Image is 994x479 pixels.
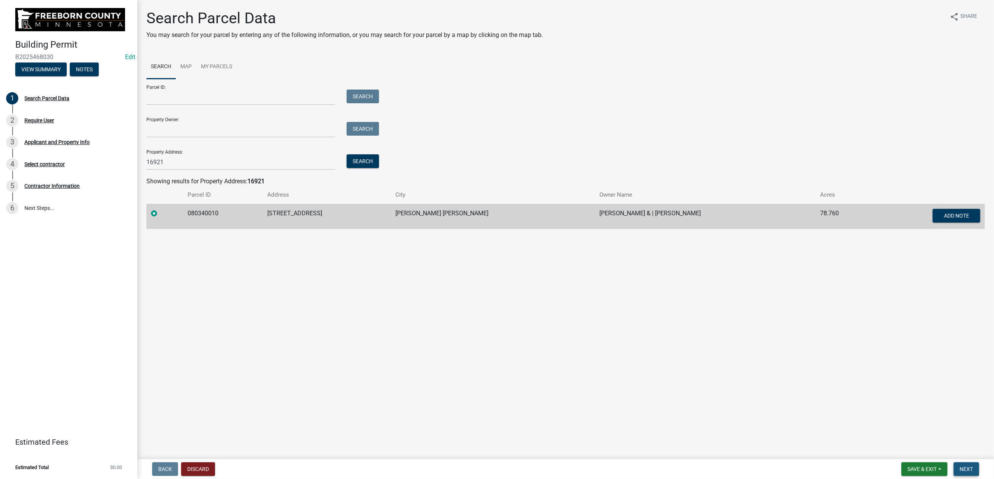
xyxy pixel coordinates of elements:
[146,177,985,186] div: Showing results for Property Address:
[181,462,215,476] button: Discard
[110,465,122,470] span: $0.00
[70,67,99,73] wm-modal-confirm: Notes
[196,55,237,79] a: My Parcels
[24,183,80,189] div: Contractor Information
[954,462,979,476] button: Next
[595,186,816,204] th: Owner Name
[6,114,18,127] div: 2
[125,53,135,61] a: Edit
[15,53,122,61] span: B2025468030
[944,9,983,24] button: shareShare
[263,186,391,204] th: Address
[816,204,872,229] td: 78.760
[6,434,125,450] a: Estimated Fees
[24,96,69,101] div: Search Parcel Data
[24,162,65,167] div: Select contractor
[15,39,131,50] h4: Building Permit
[950,12,959,21] i: share
[24,118,54,123] div: Require User
[15,8,125,31] img: Freeborn County, Minnesota
[816,186,872,204] th: Acres
[183,204,263,229] td: 080340010
[933,209,980,223] button: Add Note
[70,62,99,76] button: Notes
[158,466,172,472] span: Back
[6,202,18,214] div: 6
[176,55,196,79] a: Map
[6,180,18,192] div: 5
[391,204,595,229] td: [PERSON_NAME] [PERSON_NAME]
[595,204,816,229] td: [PERSON_NAME] & | [PERSON_NAME]
[6,136,18,148] div: 3
[347,122,379,136] button: Search
[15,465,49,470] span: Estimated Total
[125,53,135,61] wm-modal-confirm: Edit Application Number
[901,462,947,476] button: Save & Exit
[15,67,67,73] wm-modal-confirm: Summary
[263,204,391,229] td: [STREET_ADDRESS]
[183,186,263,204] th: Parcel ID
[944,212,969,218] span: Add Note
[24,139,90,145] div: Applicant and Property Info
[247,178,265,185] strong: 16921
[6,158,18,170] div: 4
[146,9,543,27] h1: Search Parcel Data
[960,466,973,472] span: Next
[6,92,18,104] div: 1
[391,186,595,204] th: City
[347,90,379,103] button: Search
[146,55,176,79] a: Search
[347,154,379,168] button: Search
[907,466,937,472] span: Save & Exit
[960,12,977,21] span: Share
[15,62,67,76] button: View Summary
[146,30,543,40] p: You may search for your parcel by entering any of the following information, or you may search fo...
[152,462,178,476] button: Back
